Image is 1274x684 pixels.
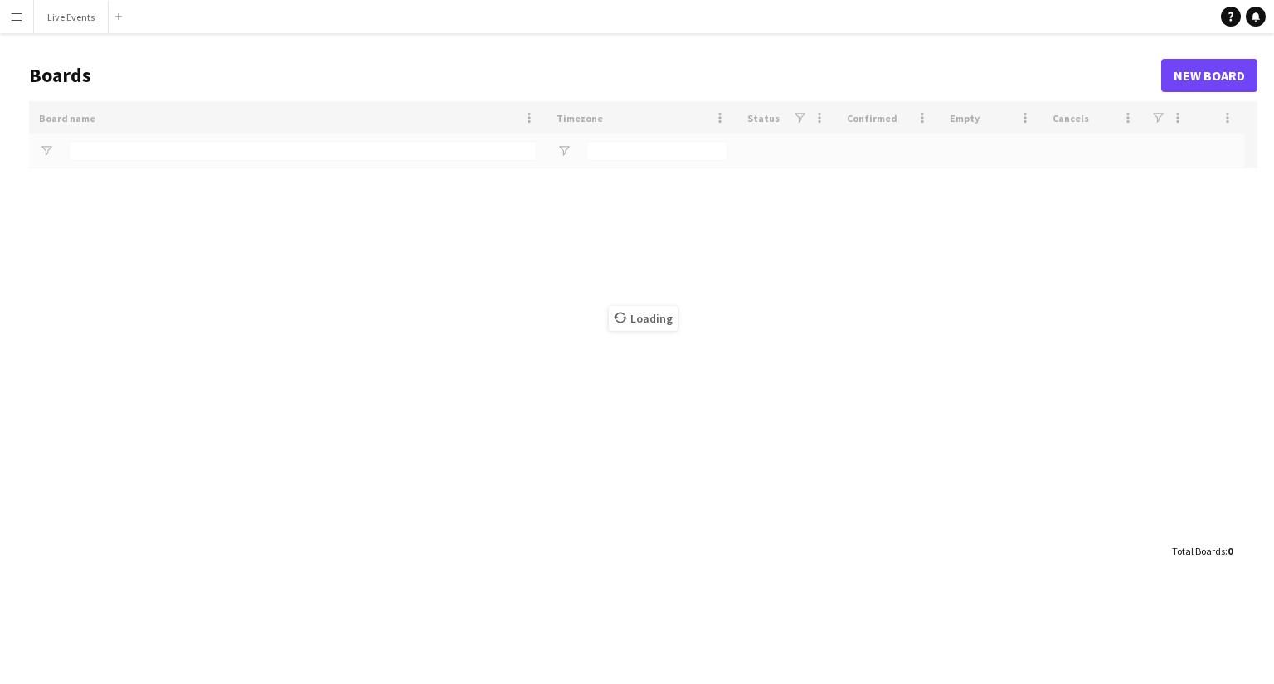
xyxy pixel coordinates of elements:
a: New Board [1161,59,1257,92]
button: Live Events [34,1,109,33]
span: 0 [1228,545,1233,557]
span: Total Boards [1172,545,1225,557]
div: : [1172,535,1233,567]
span: Loading [609,306,678,331]
h1: Boards [29,63,1161,88]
